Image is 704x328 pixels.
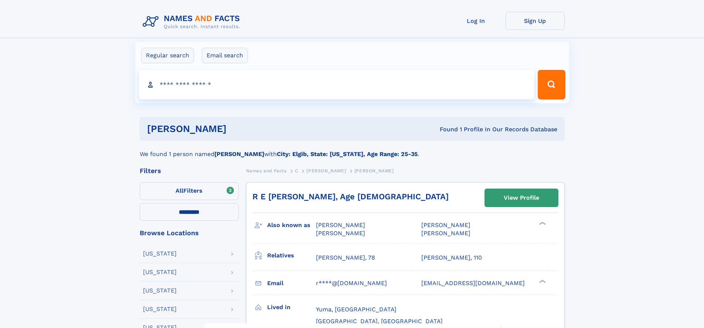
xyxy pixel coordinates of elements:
[267,277,316,290] h3: Email
[537,221,546,226] div: ❯
[421,254,482,262] a: [PERSON_NAME], 110
[295,166,298,175] a: C
[306,166,346,175] a: [PERSON_NAME]
[295,168,298,173] span: C
[316,254,375,262] a: [PERSON_NAME], 78
[316,306,397,313] span: Yuma, [GEOGRAPHIC_DATA]
[485,189,558,207] a: View Profile
[147,124,333,133] h1: [PERSON_NAME]
[316,222,365,229] span: [PERSON_NAME]
[140,141,565,159] div: We found 1 person named with .
[421,280,525,287] span: [EMAIL_ADDRESS][DOMAIN_NAME]
[506,12,565,30] a: Sign Up
[421,222,470,229] span: [PERSON_NAME]
[141,48,194,63] label: Regular search
[421,230,470,237] span: [PERSON_NAME]
[333,125,557,133] div: Found 1 Profile In Our Records Database
[143,306,177,312] div: [US_STATE]
[143,288,177,294] div: [US_STATE]
[538,70,565,99] button: Search Button
[140,168,239,174] div: Filters
[267,301,316,314] h3: Lived in
[306,168,346,173] span: [PERSON_NAME]
[140,182,239,200] label: Filters
[354,168,394,173] span: [PERSON_NAME]
[504,189,539,206] div: View Profile
[140,230,239,236] div: Browse Locations
[446,12,506,30] a: Log In
[316,230,365,237] span: [PERSON_NAME]
[140,12,246,32] img: Logo Names and Facts
[277,151,418,158] b: City: Elgib, State: [US_STATE], Age Range: 25-35
[537,279,546,284] div: ❯
[267,219,316,231] h3: Also known as
[143,251,177,257] div: [US_STATE]
[139,70,535,99] input: search input
[252,192,449,201] a: R E [PERSON_NAME], Age [DEMOGRAPHIC_DATA]
[202,48,248,63] label: Email search
[214,151,264,158] b: [PERSON_NAME]
[267,249,316,262] h3: Relatives
[143,269,177,275] div: [US_STATE]
[176,187,183,194] span: All
[246,166,287,175] a: Names and Facts
[316,318,443,325] span: [GEOGRAPHIC_DATA], [GEOGRAPHIC_DATA]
